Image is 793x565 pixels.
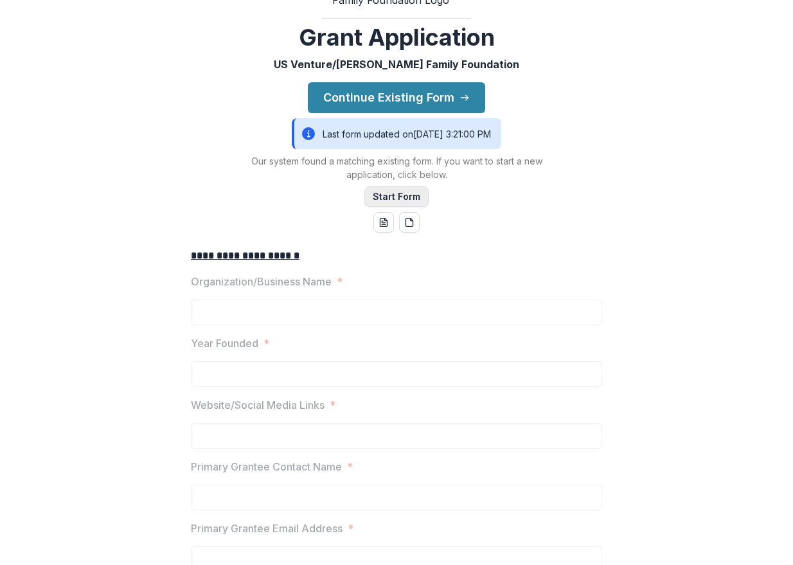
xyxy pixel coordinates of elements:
[308,82,485,113] button: Continue Existing Form
[299,24,495,51] h2: Grant Application
[373,212,394,233] button: word-download
[191,274,332,289] p: Organization/Business Name
[399,212,420,233] button: pdf-download
[236,154,557,181] p: Our system found a matching existing form. If you want to start a new application, click below.
[292,118,501,149] div: Last form updated on [DATE] 3:21:00 PM
[274,57,519,72] p: US Venture/[PERSON_NAME] Family Foundation
[364,186,429,207] button: Start Form
[191,521,343,536] p: Primary Grantee Email Address
[191,336,258,351] p: Year Founded
[191,397,325,413] p: Website/Social Media Links
[191,459,342,474] p: Primary Grantee Contact Name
